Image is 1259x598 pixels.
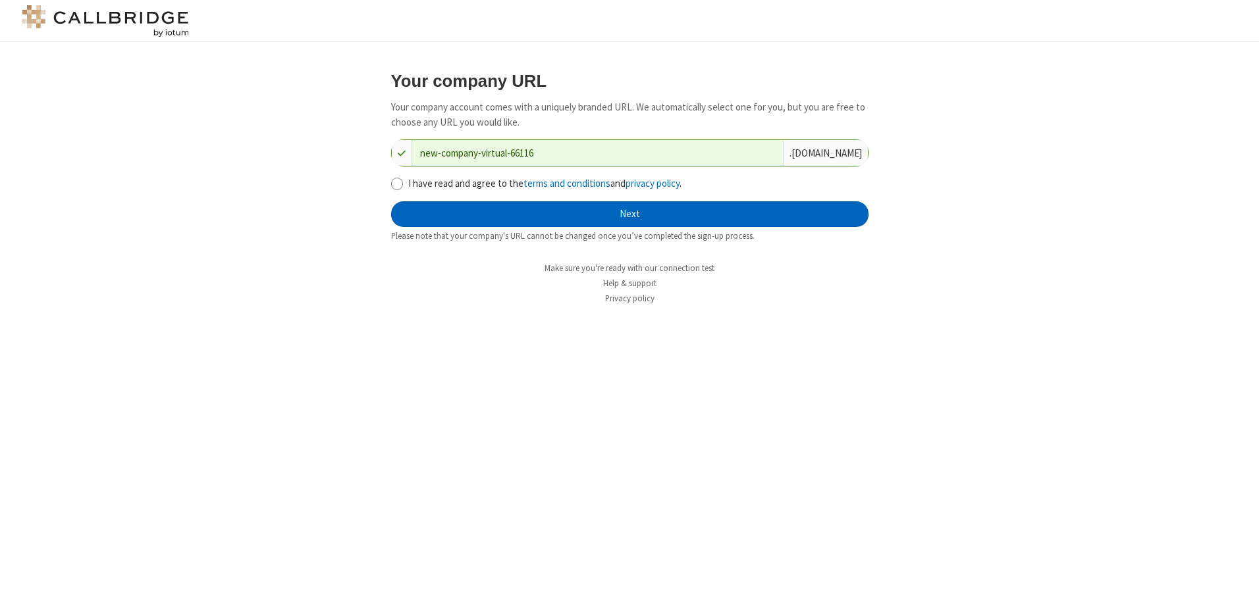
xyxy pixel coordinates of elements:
[626,177,680,189] a: privacy policy
[391,100,869,130] p: Your company account comes with a uniquely branded URL. We automatically select one for you, but ...
[783,140,868,166] div: . [DOMAIN_NAME]
[20,5,191,37] img: logo@2x.png
[603,278,656,289] a: Help & support
[408,176,869,191] label: I have read and agree to the and .
[391,72,869,90] h3: Your company URL
[412,140,783,166] input: Company URL
[523,177,610,189] a: terms and conditions
[545,262,714,274] a: Make sure you're ready with our connection test
[391,201,869,228] button: Next
[605,293,655,304] a: Privacy policy
[391,230,869,242] div: Please note that your company's URL cannot be changed once you’ve completed the sign-up process.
